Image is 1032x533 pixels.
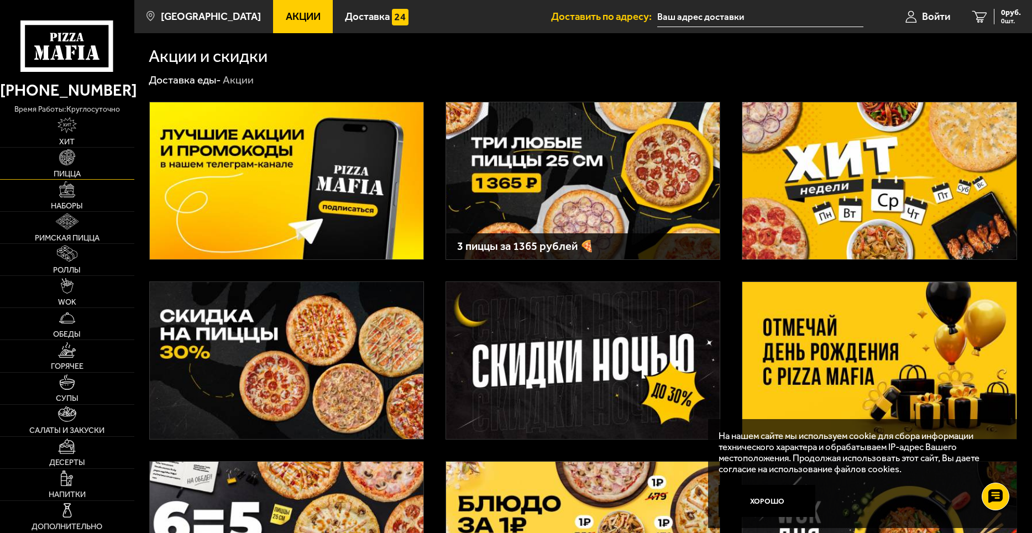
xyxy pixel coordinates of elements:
span: 0 шт. [1001,18,1021,24]
span: Салаты и закуски [29,426,104,434]
span: Хит [59,138,75,145]
span: WOK [58,298,76,306]
input: Ваш адрес доставки [657,7,863,27]
img: 15daf4d41897b9f0e9f617042186c801.svg [392,9,408,25]
span: Акции [286,12,321,22]
span: Горячее [51,362,83,370]
h1: Акции и скидки [149,48,268,65]
span: Роллы [53,266,81,274]
span: Войти [922,12,950,22]
span: Напитки [49,490,86,498]
h3: 3 пиццы за 1365 рублей 🍕 [457,241,709,252]
a: 3 пиццы за 1365 рублей 🍕 [446,102,720,260]
span: Пицца [54,170,81,177]
span: Десерты [49,458,85,466]
div: Акции [223,73,254,87]
span: [GEOGRAPHIC_DATA] [161,12,261,22]
button: Хорошо [719,485,815,517]
span: Наборы [51,202,83,210]
span: 0 руб. [1001,9,1021,17]
span: Дополнительно [32,522,102,530]
span: Римская пицца [35,234,99,242]
span: Доставка [345,12,390,22]
span: Доставить по адресу: [551,12,657,22]
span: Супы [56,394,78,402]
a: Доставка еды- [149,74,221,86]
span: Обеды [53,330,81,338]
p: На нашем сайте мы используем cookie для сбора информации технического характера и обрабатываем IP... [719,430,1000,475]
